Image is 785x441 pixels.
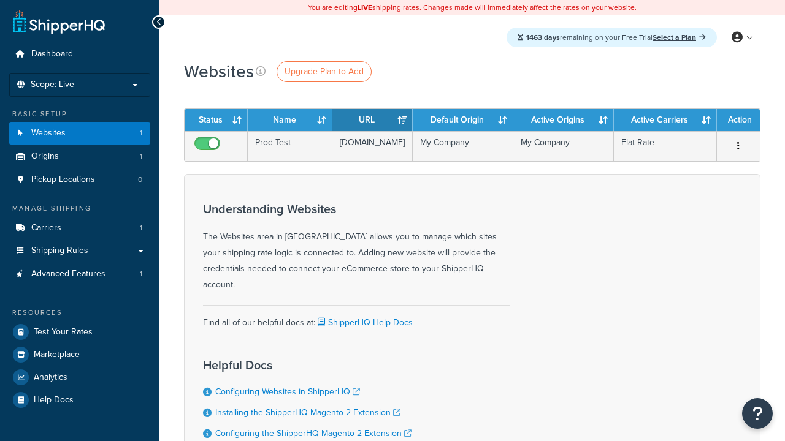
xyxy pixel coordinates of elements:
[9,344,150,366] a: Marketplace
[332,109,413,131] th: URL: activate to sort column ascending
[413,131,513,161] td: My Company
[31,269,105,279] span: Advanced Features
[9,122,150,145] a: Websites 1
[203,305,510,331] div: Find all of our helpful docs at:
[31,223,61,233] span: Carriers
[9,366,150,388] a: Analytics
[31,151,59,162] span: Origins
[614,131,717,161] td: Flat Rate
[140,269,142,279] span: 1
[140,223,142,233] span: 1
[215,427,412,440] a: Configuring the ShipperHQ Magento 2 Extension
[513,109,614,131] th: Active Origins: activate to sort column ascending
[9,389,150,411] a: Help Docs
[9,263,150,285] li: Advanced Features
[9,239,150,262] a: Shipping Rules
[203,202,510,216] h3: Understanding Websites
[248,131,332,161] td: Prod Test
[9,203,150,214] div: Manage Shipping
[31,49,73,59] span: Dashboard
[215,406,400,419] a: Installing the ShipperHQ Magento 2 Extension
[9,307,150,318] div: Resources
[215,385,360,398] a: Configuring Websites in ShipperHQ
[653,32,706,43] a: Select a Plan
[140,128,142,138] span: 1
[358,2,372,13] b: LIVE
[332,131,413,161] td: [DOMAIN_NAME]
[31,80,74,90] span: Scope: Live
[9,321,150,343] a: Test Your Rates
[34,350,80,360] span: Marketplace
[13,9,105,34] a: ShipperHQ Home
[9,263,150,285] a: Advanced Features 1
[285,65,364,78] span: Upgrade Plan to Add
[9,145,150,168] a: Origins 1
[9,168,150,191] li: Pickup Locations
[248,109,332,131] th: Name: activate to sort column ascending
[9,145,150,168] li: Origins
[9,217,150,239] li: Carriers
[742,398,773,429] button: Open Resource Center
[614,109,717,131] th: Active Carriers: activate to sort column ascending
[277,61,372,82] a: Upgrade Plan to Add
[138,175,142,185] span: 0
[34,395,74,405] span: Help Docs
[31,128,66,138] span: Websites
[9,168,150,191] a: Pickup Locations 0
[31,246,88,256] span: Shipping Rules
[34,372,67,383] span: Analytics
[31,175,95,185] span: Pickup Locations
[513,131,614,161] td: My Company
[9,109,150,119] div: Basic Setup
[9,43,150,66] a: Dashboard
[203,358,424,372] h3: Helpful Docs
[184,59,254,83] h1: Websites
[185,109,248,131] th: Status: activate to sort column ascending
[9,122,150,145] li: Websites
[315,316,413,329] a: ShipperHQ Help Docs
[9,217,150,239] a: Carriers 1
[507,28,717,47] div: remaining on your Free Trial
[413,109,513,131] th: Default Origin: activate to sort column ascending
[203,202,510,293] div: The Websites area in [GEOGRAPHIC_DATA] allows you to manage which sites your shipping rate logic ...
[34,327,93,337] span: Test Your Rates
[717,109,760,131] th: Action
[526,32,560,43] strong: 1463 days
[140,151,142,162] span: 1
